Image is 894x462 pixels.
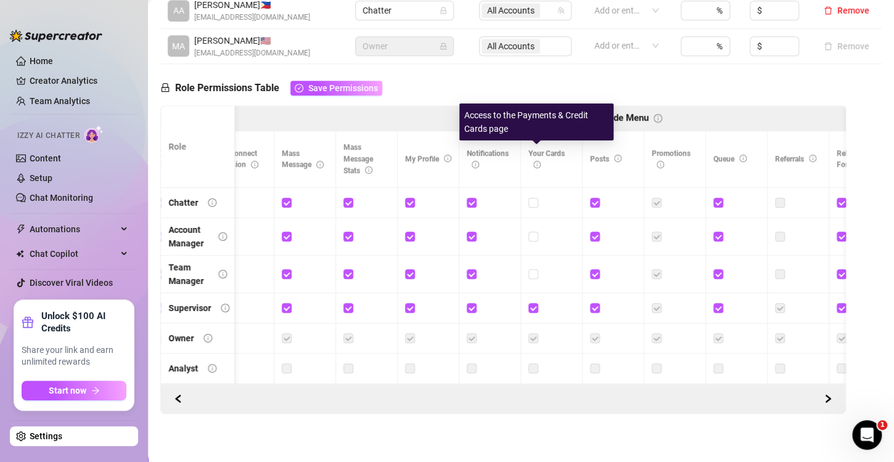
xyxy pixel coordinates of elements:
a: Setup [30,173,52,183]
span: Owner [363,37,446,55]
span: Start now [49,386,86,395]
span: info-circle [218,270,227,278]
div: Chatter [168,196,198,209]
div: Owner [168,331,194,345]
span: My Profile [405,155,451,163]
a: Discover Viral Videos [30,278,113,288]
span: info-circle [208,198,216,207]
a: Creator Analytics [30,71,128,91]
span: info-circle [657,161,664,168]
img: logo-BBDzfeDw.svg [10,30,102,42]
span: [EMAIL_ADDRESS][DOMAIN_NAME] [194,12,310,23]
div: Team Manager [168,261,208,288]
span: lock [440,43,447,50]
span: info-circle [614,155,621,162]
a: Home [30,56,53,66]
span: Izzy AI Chatter [17,130,80,142]
th: Role [161,106,235,188]
span: Queue [713,155,747,163]
span: info-circle [316,161,324,168]
span: info-circle [654,114,662,123]
div: Supervisor [168,301,211,315]
span: Referrals [775,155,816,163]
strong: OnlyFans Side Menu [565,112,649,123]
span: info-circle [203,334,212,342]
span: Chatter [363,1,446,20]
span: Release Forms [837,149,870,169]
a: Content [30,153,61,163]
span: lock [440,7,447,14]
a: Team Analytics [30,96,90,106]
span: info-circle [444,155,451,162]
span: Promotions [652,149,691,169]
span: Notifications [467,149,509,169]
span: AA [173,4,184,17]
img: Chat Copilot [16,249,24,258]
img: AI Chatter [84,125,104,143]
span: delete [824,6,832,15]
span: [EMAIL_ADDRESS][DOMAIN_NAME] [194,47,310,59]
button: Scroll Forward [168,389,188,408]
span: Posts [590,155,621,163]
span: Disconnect Session [220,149,258,169]
span: left [174,394,182,403]
span: All Accounts [482,3,540,18]
button: Remove [819,3,874,18]
button: Save Permissions [290,81,382,95]
span: MA [172,39,185,53]
span: info-circle [208,364,216,373]
span: Your Cards [528,149,565,169]
a: Settings [30,431,62,441]
button: Start nowarrow-right [22,381,126,400]
span: Share your link and earn unlimited rewards [22,344,126,368]
span: info-circle [218,232,227,241]
span: info-circle [221,304,229,312]
span: thunderbolt [16,224,26,234]
span: gift [22,316,34,328]
span: Save Permissions [308,83,378,93]
span: info-circle [533,161,541,168]
div: Analyst [168,362,198,375]
span: Chat Copilot [30,244,117,264]
span: info-circle [365,166,372,174]
span: info-circle [251,161,258,168]
span: Mass Message Stats [343,143,373,175]
span: Remove [837,6,869,15]
span: All Accounts [487,4,535,17]
span: info-circle [739,155,747,162]
strong: Unlock $100 AI Credits [41,310,126,334]
span: right [824,394,832,403]
h5: Role Permissions Table [160,81,382,95]
div: Account Manager [168,223,208,250]
span: arrow-right [91,386,100,395]
span: Mass Message [282,149,324,169]
iframe: Intercom live chat [852,420,882,450]
span: [PERSON_NAME] 🇺🇸 [194,34,310,47]
span: info-circle [472,161,479,168]
a: Chat Monitoring [30,193,93,203]
button: Scroll Backward [818,389,838,408]
span: team [557,7,565,14]
span: check-circle [295,84,303,92]
span: info-circle [809,155,816,162]
span: Automations [30,219,117,239]
span: lock [160,83,170,92]
button: Remove [819,39,874,54]
span: 1 [877,420,887,430]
